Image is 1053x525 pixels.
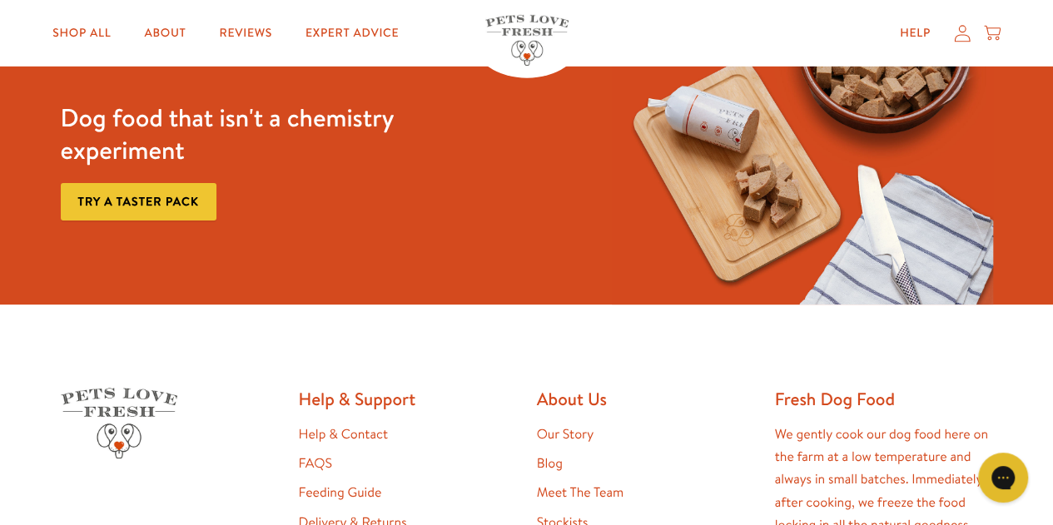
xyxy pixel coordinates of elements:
[485,15,569,66] img: Pets Love Fresh
[39,17,124,50] a: Shop All
[61,102,441,166] h3: Dog food that isn't a chemistry experiment
[537,454,563,473] a: Blog
[299,388,517,410] h2: Help & Support
[537,425,594,443] a: Our Story
[61,388,177,458] img: Pets Love Fresh
[775,388,993,410] h2: Fresh Dog Food
[206,17,286,50] a: Reviews
[612,17,992,305] img: Fussy
[299,425,388,443] a: Help & Contact
[299,454,332,473] a: FAQS
[537,388,755,410] h2: About Us
[299,483,382,502] a: Feeding Guide
[61,183,216,220] a: Try a taster pack
[970,447,1036,508] iframe: Gorgias live chat messenger
[537,483,623,502] a: Meet The Team
[887,17,944,50] a: Help
[131,17,199,50] a: About
[292,17,412,50] a: Expert Advice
